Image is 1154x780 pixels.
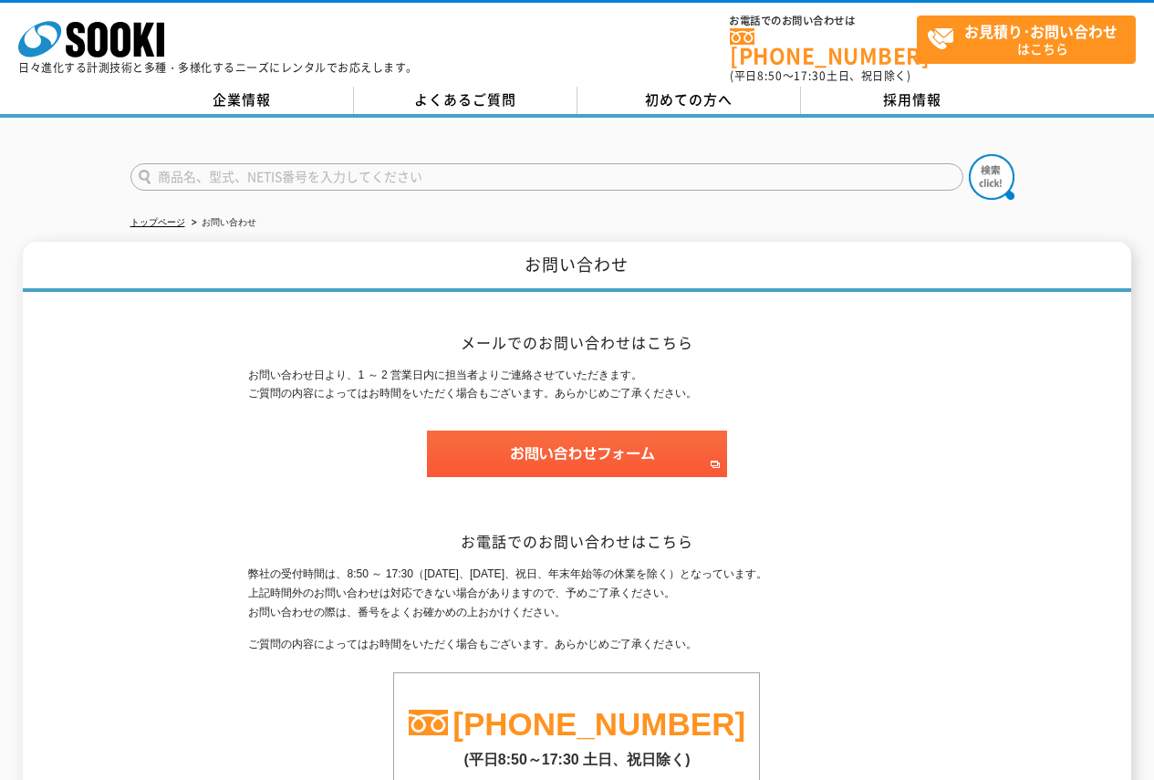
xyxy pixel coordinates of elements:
[18,62,418,73] p: 日々進化する計測技術と多種・多様化するニーズにレンタルでお応えします。
[730,68,910,84] span: (平日 ～ 土日、祝日除く)
[130,87,354,114] a: 企業情報
[577,87,801,114] a: 初めての方へ
[188,213,256,233] li: お問い合わせ
[964,20,1118,42] strong: お見積り･お問い合わせ
[730,16,917,26] span: お電話でのお問い合わせは
[969,154,1014,200] img: btn_search.png
[794,68,827,84] span: 17:30
[757,68,783,84] span: 8:50
[248,532,905,551] h2: お電話でのお問い合わせはこちら
[248,333,905,352] h2: メールでのお問い合わせはこちら
[354,87,577,114] a: よくあるご質問
[645,89,733,109] span: 初めての方へ
[730,28,917,66] a: [PHONE_NUMBER]
[130,217,185,227] a: トップページ
[394,742,759,770] p: (平日8:50～17:30 土日、祝日除く)
[801,87,1024,114] a: 採用情報
[248,565,905,621] p: 弊社の受付時間は、8:50 ～ 17:30（[DATE]、[DATE]、祝日、年末年始等の休業を除く）となっています。 上記時間外のお問い合わせは対応できない場合がありますので、予めご了承くださ...
[917,16,1136,64] a: お見積り･お問い合わせはこちら
[427,431,727,477] img: お問い合わせフォーム
[452,706,745,742] a: [PHONE_NUMBER]
[23,242,1130,292] h1: お問い合わせ
[248,366,905,404] p: お問い合わせ日より、1 ～ 2 営業日内に担当者よりご連絡させていただきます。 ご質問の内容によってはお時間をいただく場合もございます。あらかじめご了承ください。
[427,461,727,473] a: お問い合わせフォーム
[248,635,905,654] p: ご質問の内容によってはお時間をいただく場合もございます。あらかじめご了承ください。
[927,16,1135,62] span: はこちら
[130,163,963,191] input: 商品名、型式、NETIS番号を入力してください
